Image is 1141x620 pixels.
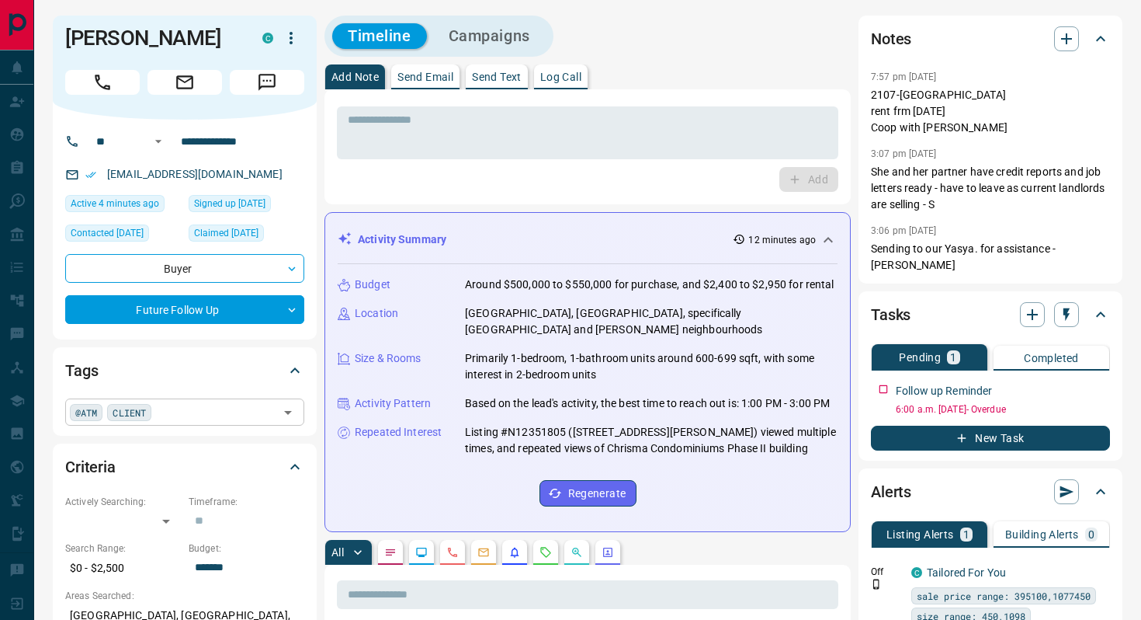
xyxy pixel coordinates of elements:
[871,164,1110,213] p: She and her partner have credit reports and job letters ready - have to leave as current landlord...
[189,495,304,509] p: Timeframe:
[871,71,937,82] p: 7:57 pm [DATE]
[899,352,941,363] p: Pending
[65,455,116,479] h2: Criteria
[71,225,144,241] span: Contacted [DATE]
[871,579,882,590] svg: Push Notification Only
[65,542,181,556] p: Search Range:
[65,556,181,581] p: $0 - $2,500
[896,383,992,399] p: Follow up Reminder
[65,254,304,283] div: Buyer
[189,542,304,556] p: Budget:
[355,305,398,322] p: Location
[85,169,96,180] svg: Email Verified
[871,148,937,159] p: 3:07 pm [DATE]
[262,33,273,44] div: condos.ca
[415,546,428,559] svg: Lead Browsing Activity
[65,352,304,389] div: Tags
[65,195,181,217] div: Fri Sep 12 2025
[230,70,304,95] span: Message
[1024,353,1079,364] p: Completed
[65,589,304,603] p: Areas Searched:
[871,241,1110,273] p: Sending to our Yasya. for assistance - [PERSON_NAME]
[433,23,546,49] button: Campaigns
[113,405,146,420] span: CLIENT
[871,20,1110,57] div: Notes
[355,350,421,367] p: Size & Rooms
[194,196,265,211] span: Signed up [DATE]
[602,546,614,559] svg: Agent Actions
[331,71,379,82] p: Add Note
[871,225,937,236] p: 3:06 pm [DATE]
[338,225,838,254] div: Activity Summary12 minutes ago
[871,302,910,327] h2: Tasks
[540,71,581,82] p: Log Call
[465,424,838,457] p: Listing #N12351805 ([STREET_ADDRESS][PERSON_NAME]) viewed multiple times, and repeated views of C...
[465,305,838,338] p: [GEOGRAPHIC_DATA], [GEOGRAPHIC_DATA], specifically [GEOGRAPHIC_DATA] and [PERSON_NAME] neighbourh...
[331,547,344,558] p: All
[1005,529,1079,540] p: Building Alerts
[927,566,1006,579] a: Tailored For You
[277,402,299,423] button: Open
[358,232,446,248] p: Activity Summary
[355,395,431,412] p: Activity Pattern
[65,225,181,246] div: Thu May 04 2023
[911,567,922,578] div: condos.ca
[886,529,954,540] p: Listing Alerts
[748,233,816,247] p: 12 minutes ago
[194,225,258,241] span: Claimed [DATE]
[871,565,902,579] p: Off
[539,546,552,559] svg: Requests
[477,546,490,559] svg: Emails
[446,546,459,559] svg: Calls
[397,71,453,82] p: Send Email
[65,448,304,486] div: Criteria
[871,87,1110,136] p: 2107-[GEOGRAPHIC_DATA] rent frm [DATE] Coop with [PERSON_NAME]
[355,277,390,293] p: Budget
[1088,529,1094,540] p: 0
[71,196,159,211] span: Active 4 minutes ago
[871,426,1110,451] button: New Task
[189,195,304,217] div: Mon May 15 2017
[896,402,1110,416] p: 6:00 a.m. [DATE] - Overdue
[871,26,911,51] h2: Notes
[570,546,583,559] svg: Opportunities
[332,23,427,49] button: Timeline
[189,225,304,246] div: Fri Apr 07 2023
[355,424,442,441] p: Repeated Interest
[465,350,838,383] p: Primarily 1-bedroom, 1-bathroom units around 600-699 sqft, with some interest in 2-bedroom units
[539,480,636,507] button: Regenerate
[871,473,1110,510] div: Alerts
[65,358,98,383] h2: Tags
[508,546,521,559] svg: Listing Alerts
[65,295,304,324] div: Future Follow Up
[917,588,1091,604] span: sale price range: 395100,1077450
[65,495,181,509] p: Actively Searching:
[465,395,830,412] p: Based on the lead's activity, the best time to reach out is: 1:00 PM - 3:00 PM
[107,168,283,180] a: [EMAIL_ADDRESS][DOMAIN_NAME]
[65,26,239,51] h1: [PERSON_NAME]
[950,352,956,363] p: 1
[871,296,1110,333] div: Tasks
[871,479,911,504] h2: Alerts
[472,71,522,82] p: Send Text
[147,70,222,95] span: Email
[75,405,97,420] span: @ATM
[465,277,834,293] p: Around $500,000 to $550,000 for purchase, and $2,400 to $2,950 for rental
[963,529,969,540] p: 1
[149,132,168,151] button: Open
[65,70,140,95] span: Call
[384,546,397,559] svg: Notes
